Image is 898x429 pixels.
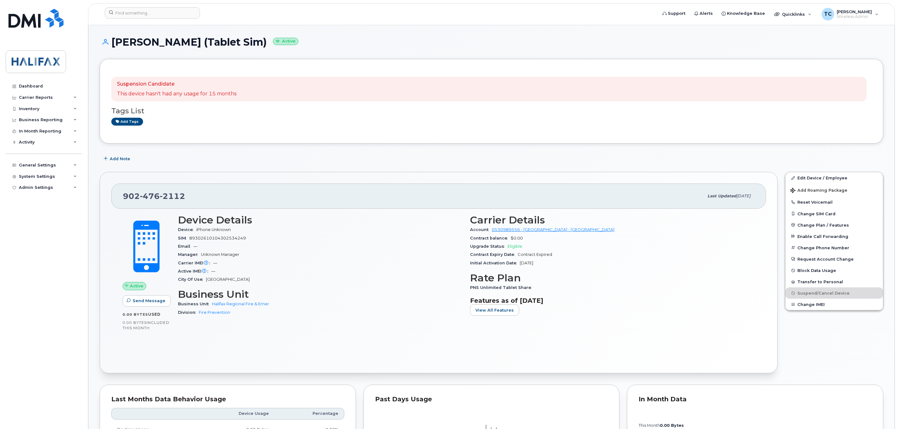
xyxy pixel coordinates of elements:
span: Add Roaming Package [790,188,847,194]
span: Send Message [133,298,165,304]
a: 0530989556 - [GEOGRAPHIC_DATA] - [GEOGRAPHIC_DATA] [492,227,614,232]
text: this month [638,423,684,428]
span: Enable Call Forwarding [797,234,848,239]
h3: Carrier Details [470,214,755,226]
h3: Tags List [111,107,872,115]
a: Add tags [111,118,143,126]
small: Active [273,38,298,45]
a: Fire Prevention [199,310,230,315]
span: City Of Use [178,277,206,282]
iframe: Messenger Launcher [871,402,893,424]
h3: Device Details [178,214,463,226]
button: Suspend/Cancel Device [785,287,883,299]
h3: Rate Plan [470,272,755,284]
th: Percentage [274,408,344,419]
button: Change Plan / Features [785,219,883,231]
button: Reset Voicemail [785,196,883,208]
button: Transfer to Personal [785,276,883,287]
span: Manager [178,252,201,257]
h1: [PERSON_NAME] (Tablet Sim) [100,37,883,48]
span: [DATE] [520,261,533,265]
span: PNS Unlimited Tablet Share [470,285,535,290]
span: Device [178,227,196,232]
div: Last Months Data Behavior Usage [111,396,344,403]
button: View All Features [470,304,519,316]
span: 902 [123,191,185,201]
h3: Business Unit [178,289,463,300]
th: Device Usage [197,408,274,419]
span: — [213,261,217,265]
span: Contract Expired [518,252,552,257]
span: Carrier IMEI [178,261,213,265]
span: Initial Activation Date [470,261,520,265]
a: Halifax Regional Fire & Emer [212,302,269,306]
span: [DATE] [736,194,751,198]
button: Block Data Usage [785,265,883,276]
span: Add Note [110,156,130,162]
span: — [211,269,215,274]
span: 0.00 Bytes [123,312,148,317]
span: iPhone Unknown [196,227,231,232]
span: Active [130,283,143,289]
span: Suspend/Cancel Device [797,291,850,296]
span: Business Unit [178,302,212,306]
span: Account [470,227,492,232]
span: View All Features [475,307,514,313]
button: Request Account Change [785,253,883,265]
a: Edit Device / Employee [785,172,883,183]
button: Change SIM Card [785,208,883,219]
tspan: 0.00 Bytes [660,423,684,428]
span: Unknown Manager [201,252,239,257]
button: Change Phone Number [785,242,883,253]
button: Send Message [123,295,171,307]
p: Suspension Candidate [117,81,236,88]
button: Change IMEI [785,299,883,310]
button: Add Note [100,153,136,164]
span: [GEOGRAPHIC_DATA] [206,277,250,282]
span: — [193,244,197,249]
span: Change Plan / Features [797,223,849,227]
span: $0.00 [511,236,523,240]
button: Add Roaming Package [785,183,883,196]
h3: Features as of [DATE] [470,297,755,304]
span: Eligible [507,244,522,249]
span: Active IMEI [178,269,211,274]
span: Contract Expiry Date [470,252,518,257]
span: Last updated [707,194,736,198]
span: 2112 [160,191,185,201]
button: Enable Call Forwarding [785,231,883,242]
div: Past Days Usage [375,396,608,403]
span: 89302610104302534249 [189,236,246,240]
span: SIM [178,236,189,240]
span: Contract balance [470,236,511,240]
span: Upgrade Status [470,244,507,249]
div: In Month Data [639,396,872,403]
span: Division [178,310,199,315]
span: used [148,312,161,317]
p: This device hasn't had any usage for 15 months [117,90,236,98]
span: Email [178,244,193,249]
span: 0.00 Bytes [123,320,147,325]
span: 476 [140,191,160,201]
